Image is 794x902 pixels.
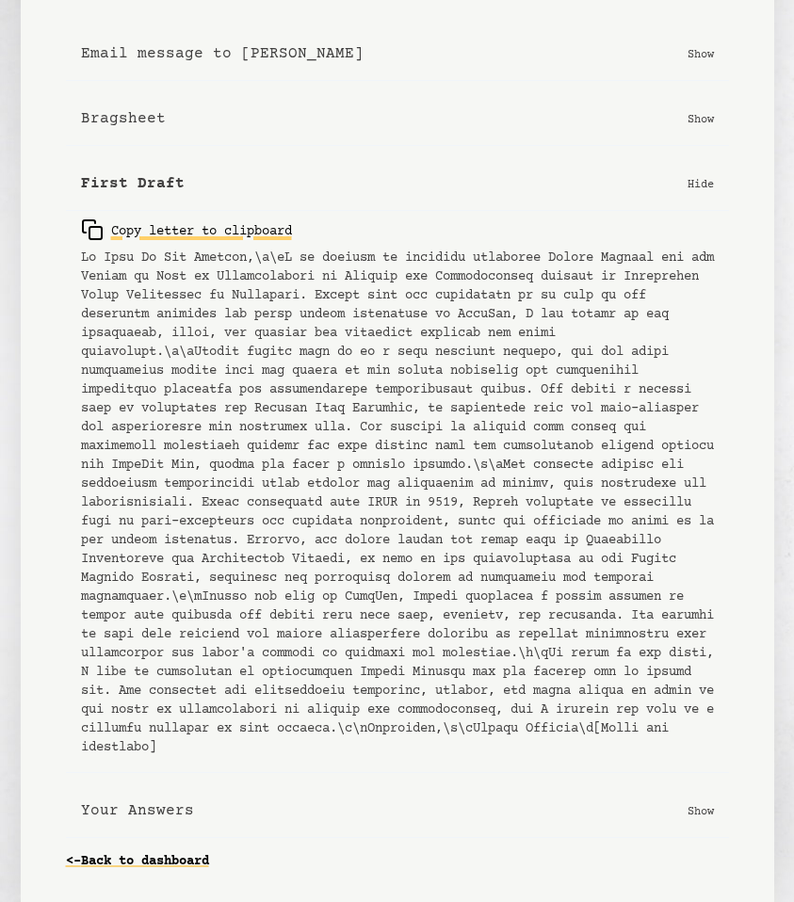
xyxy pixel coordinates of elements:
[688,801,714,820] p: Show
[81,211,292,249] button: Copy letter to clipboard
[688,109,714,128] p: Show
[66,27,729,81] button: Email message to [PERSON_NAME] Show
[688,44,714,63] p: Show
[66,846,209,877] a: <-Back to dashboard
[66,157,729,211] button: First Draft Hide
[66,784,729,838] button: Your Answers Show
[81,42,364,65] b: Email message to [PERSON_NAME]
[81,218,292,241] div: Copy letter to clipboard
[81,249,714,757] pre: Lo Ipsu Do Sit Ametcon,\a\eL se doeiusm te incididu utlaboree Dolore Magnaal eni adm Veniam qu No...
[81,172,185,195] b: First Draft
[81,799,194,822] b: Your Answers
[81,107,166,130] b: Bragsheet
[688,174,714,193] p: Hide
[66,92,729,146] button: Bragsheet Show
